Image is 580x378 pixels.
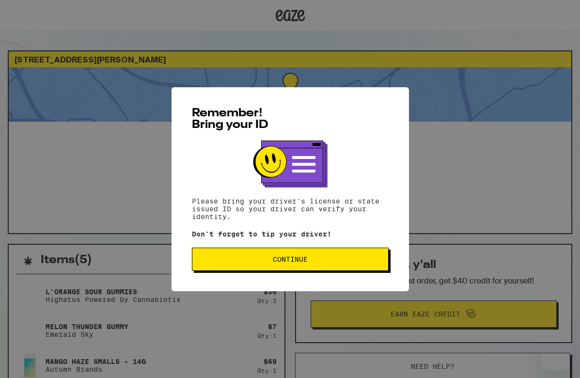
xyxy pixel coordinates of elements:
span: Remember! Bring your ID [192,108,268,131]
p: Don't forget to tip your driver! [192,230,389,238]
p: Please bring your driver's license or state issued ID so your driver can verify your identity. [192,197,389,220]
span: Continue [273,256,308,263]
iframe: Button to launch messaging window [541,339,572,370]
button: Continue [192,248,389,271]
